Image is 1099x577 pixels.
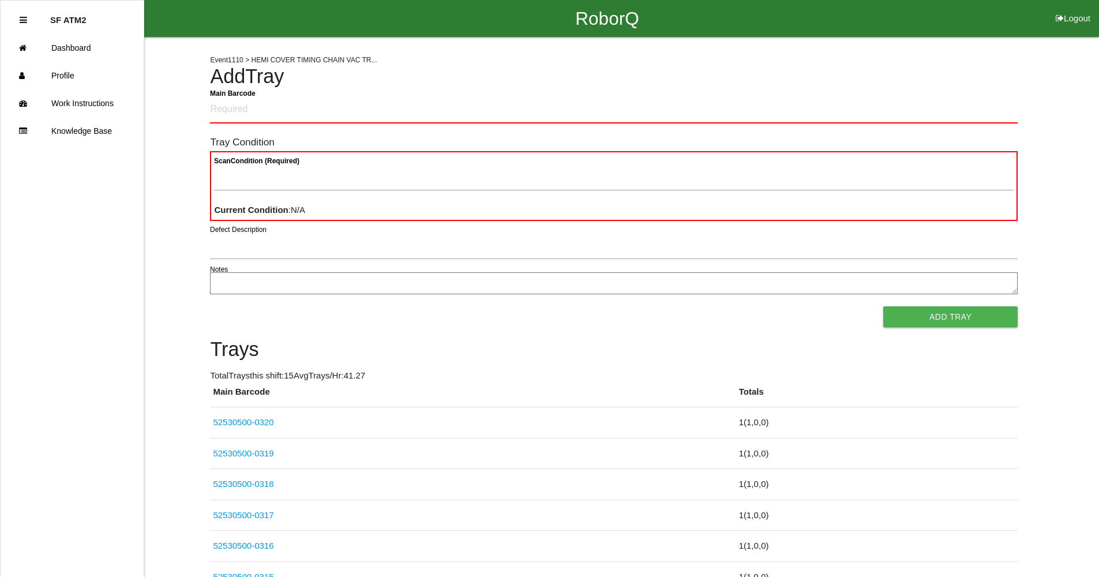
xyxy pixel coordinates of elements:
[20,6,27,34] div: Close
[213,448,273,458] a: 52530500-0319
[736,385,1018,407] th: Totals
[213,479,273,489] a: 52530500-0318
[1,62,144,89] a: Profile
[736,531,1018,562] td: 1 ( 1 , 0 , 0 )
[214,205,305,215] span: : N/A
[210,137,1018,148] h6: Tray Condition
[210,89,256,97] b: Main Barcode
[210,385,736,407] th: Main Barcode
[1,89,144,117] a: Work Instructions
[210,369,1018,383] p: Total Trays this shift: 15 Avg Trays /Hr: 41.27
[213,417,273,427] a: 52530500-0320
[736,469,1018,500] td: 1 ( 1 , 0 , 0 )
[736,407,1018,439] td: 1 ( 1 , 0 , 0 )
[210,56,377,64] span: Event 1110 > HEMI COVER TIMING CHAIN VAC TR...
[210,96,1018,123] input: Required
[1,34,144,62] a: Dashboard
[210,339,1018,361] h4: Trays
[736,438,1018,469] td: 1 ( 1 , 0 , 0 )
[736,500,1018,531] td: 1 ( 1 , 0 , 0 )
[213,541,273,550] a: 52530500-0316
[210,66,1018,88] h4: Add Tray
[213,510,273,520] a: 52530500-0317
[214,205,288,215] b: Current Condition
[883,306,1018,327] button: Add Tray
[214,157,299,165] b: Scan Condition (Required)
[210,264,228,275] label: Notes
[210,224,267,235] label: Defect Description
[50,6,87,25] p: SF ATM2
[1,117,144,145] a: Knowledge Base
